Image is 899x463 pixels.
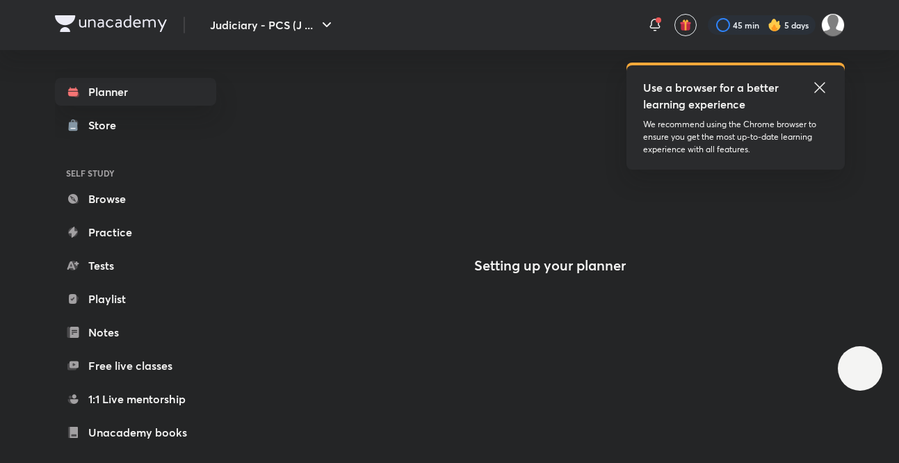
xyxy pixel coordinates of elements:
[55,318,216,346] a: Notes
[55,111,216,139] a: Store
[643,118,828,156] p: We recommend using the Chrome browser to ensure you get the most up-to-date learning experience w...
[55,15,167,35] a: Company Logo
[852,360,868,377] img: ttu
[768,18,781,32] img: streak
[674,14,697,36] button: avatar
[55,78,216,106] a: Planner
[679,19,692,31] img: avatar
[821,13,845,37] img: Shivangee Singh
[55,15,167,32] img: Company Logo
[55,419,216,446] a: Unacademy books
[474,257,626,274] h4: Setting up your planner
[55,252,216,279] a: Tests
[643,79,781,113] h5: Use a browser for a better learning experience
[202,11,343,39] button: Judiciary - PCS (J ...
[55,385,216,413] a: 1:1 Live mentorship
[55,285,216,313] a: Playlist
[88,117,124,133] div: Store
[55,352,216,380] a: Free live classes
[55,161,216,185] h6: SELF STUDY
[55,218,216,246] a: Practice
[55,185,216,213] a: Browse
